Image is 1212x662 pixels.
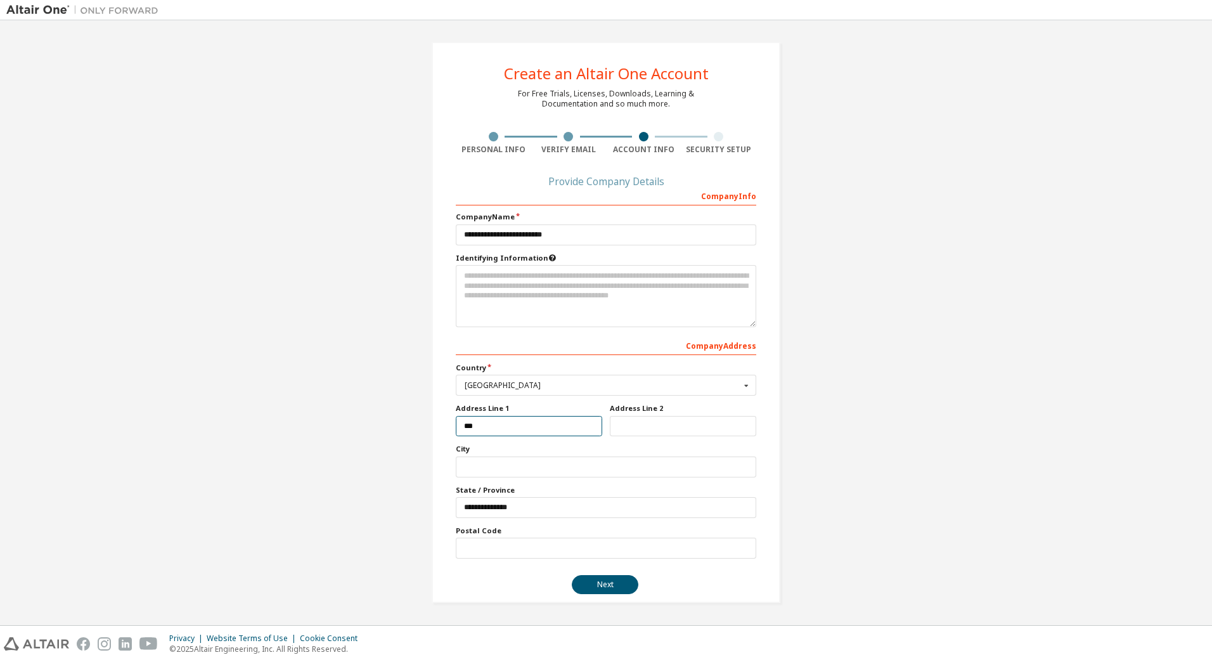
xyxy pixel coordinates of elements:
div: Company Address [456,335,756,355]
label: Country [456,363,756,373]
img: altair_logo.svg [4,637,69,651]
div: Verify Email [531,145,607,155]
div: Security Setup [681,145,757,155]
label: Address Line 1 [456,403,602,413]
div: Privacy [169,633,207,644]
div: Personal Info [456,145,531,155]
p: © 2025 Altair Engineering, Inc. All Rights Reserved. [169,644,365,654]
img: Altair One [6,4,165,16]
img: facebook.svg [77,637,90,651]
div: Account Info [606,145,681,155]
img: instagram.svg [98,637,111,651]
label: Postal Code [456,526,756,536]
div: For Free Trials, Licenses, Downloads, Learning & Documentation and so much more. [518,89,694,109]
label: Address Line 2 [610,403,756,413]
div: Cookie Consent [300,633,365,644]
div: Company Info [456,185,756,205]
button: Next [572,575,638,594]
label: State / Province [456,485,756,495]
img: youtube.svg [139,637,158,651]
label: Company Name [456,212,756,222]
div: Provide Company Details [456,178,756,185]
label: City [456,444,756,454]
img: linkedin.svg [119,637,132,651]
div: Website Terms of Use [207,633,300,644]
div: Create an Altair One Account [504,66,709,81]
div: [GEOGRAPHIC_DATA] [465,382,740,389]
label: Please provide any information that will help our support team identify your company. Email and n... [456,253,756,263]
